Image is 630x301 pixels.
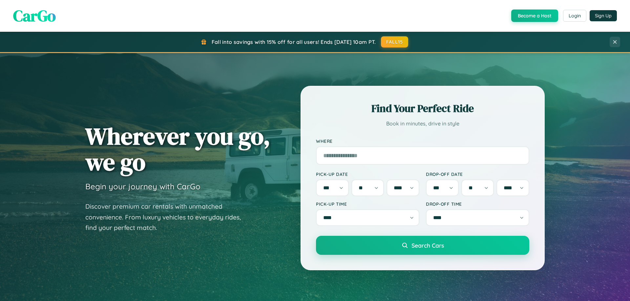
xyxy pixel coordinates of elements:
span: Fall into savings with 15% off for all users! Ends [DATE] 10am PT. [212,39,376,45]
button: Login [563,10,586,22]
label: Pick-up Time [316,201,419,207]
label: Where [316,138,529,144]
button: Search Cars [316,236,529,255]
p: Discover premium car rentals with unmatched convenience. From luxury vehicles to everyday rides, ... [85,201,249,233]
label: Drop-off Date [426,171,529,177]
button: Sign Up [590,10,617,21]
label: Drop-off Time [426,201,529,207]
span: Search Cars [411,242,444,249]
p: Book in minutes, drive in style [316,119,529,128]
h1: Wherever you go, we go [85,123,270,175]
span: CarGo [13,5,56,27]
button: FALL15 [381,36,409,47]
label: Pick-up Date [316,171,419,177]
h3: Begin your journey with CarGo [85,181,200,191]
button: Become a Host [511,9,558,22]
h2: Find Your Perfect Ride [316,101,529,116]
